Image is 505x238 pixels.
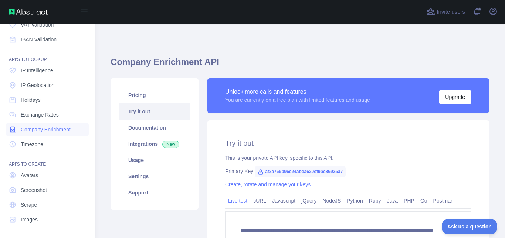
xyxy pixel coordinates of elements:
span: af2a765b96c24abea620ef9bc86925a7 [255,166,346,177]
a: Try it out [119,103,190,120]
span: IBAN Validation [21,36,57,43]
span: Screenshot [21,186,47,194]
a: NodeJS [319,195,344,207]
span: Images [21,216,38,223]
span: IP Geolocation [21,82,55,89]
a: Ruby [366,195,384,207]
a: Company Enrichment [6,123,89,136]
a: Settings [119,168,190,184]
a: Javascript [269,195,298,207]
a: IP Geolocation [6,79,89,92]
a: Avatars [6,169,89,182]
div: Unlock more calls and features [225,87,370,96]
a: Java [384,195,401,207]
h1: Company Enrichment API [111,56,489,74]
a: IP Intelligence [6,64,89,77]
a: Holidays [6,93,89,107]
a: VAT Validation [6,18,89,31]
div: API'S TO CREATE [6,152,89,167]
h2: Try it out [225,138,471,148]
div: Primary Key: [225,168,471,175]
a: Screenshot [6,183,89,197]
iframe: Toggle Customer Support [442,219,498,234]
a: cURL [250,195,269,207]
a: Integrations New [119,136,190,152]
span: Exchange Rates [21,111,59,118]
a: PHP [401,195,417,207]
a: Exchange Rates [6,108,89,121]
a: Documentation [119,120,190,136]
a: Support [119,184,190,201]
span: Timezone [21,141,43,148]
button: Upgrade [439,90,471,104]
a: Images [6,213,89,226]
a: Create, rotate and manage your keys [225,182,311,187]
div: You are currently on a free plan with limited features and usage [225,96,370,104]
span: Invite users [437,8,465,16]
span: Holidays [21,96,41,104]
span: Avatars [21,172,38,179]
span: New [162,141,179,148]
a: Timezone [6,138,89,151]
span: Company Enrichment [21,126,71,133]
a: jQuery [298,195,319,207]
a: Postman [430,195,457,207]
span: Scrape [21,201,37,208]
a: Usage [119,152,190,168]
div: API'S TO LOOKUP [6,48,89,62]
a: Pricing [119,87,190,103]
a: IBAN Validation [6,33,89,46]
span: IP Intelligence [21,67,53,74]
a: Scrape [6,198,89,211]
a: Go [417,195,430,207]
span: VAT Validation [21,21,54,28]
div: This is your private API key, specific to this API. [225,154,471,162]
a: Python [344,195,366,207]
button: Invite users [425,6,467,18]
img: Abstract API [9,9,48,15]
a: Live test [225,195,250,207]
